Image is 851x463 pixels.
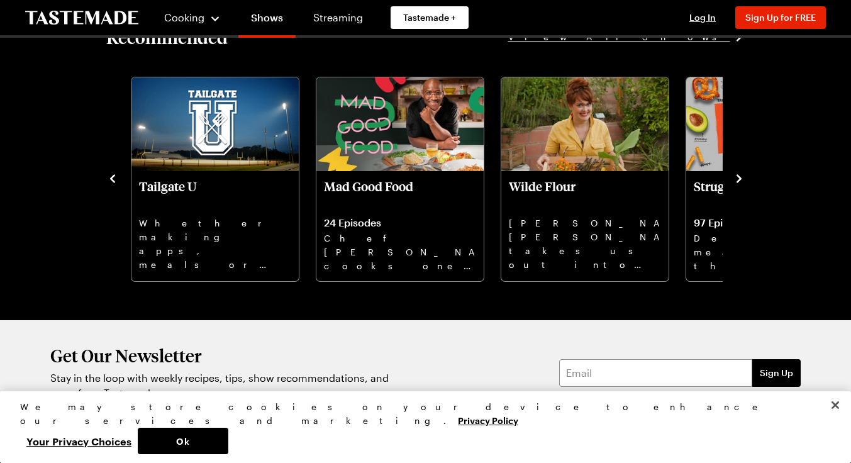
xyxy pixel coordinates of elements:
span: Sign Up [760,367,793,379]
a: Tailgate UTailgate UWhether making apps, meals or desserts, incorporating unexpected flavors can ... [130,77,298,281]
button: navigate to previous item [106,170,119,186]
img: Mad Good Food [316,77,484,172]
span: Cooking [164,11,204,23]
button: Sign Up [752,359,801,387]
a: Wilde FlourWilde Flour[PERSON_NAME] [PERSON_NAME] takes us out into the world to discover the sci... [500,77,667,281]
p: 24 Episodes [324,216,476,229]
span: Log In [689,12,716,23]
a: Shows [238,3,296,38]
p: [PERSON_NAME] [PERSON_NAME] takes us out into the world to discover the science, art & magic of r... [509,216,661,272]
p: Delicious meals that won't break the bank. [694,231,846,272]
div: 5 / 10 [129,74,314,282]
a: Mad Good FoodMad Good Food24 EpisodesChef [PERSON_NAME] cooks one of his signature family meals a... [315,77,482,281]
p: Stay in the loop with weekly recipes, tips, show recommendations, and more from Tastemade. [50,371,396,401]
a: More information about your privacy, opens in a new tab [458,414,518,426]
button: Close [821,391,849,419]
span: Tastemade + [403,11,456,24]
button: navigate to next item [733,170,745,186]
h2: Get Our Newsletter [50,345,396,365]
button: Ok [138,428,228,454]
button: Log In [677,11,728,24]
button: Your Privacy Choices [20,428,138,454]
p: Mad Good Food [324,179,476,209]
div: 7 / 10 [499,74,684,282]
div: Privacy [20,400,820,454]
input: Email [559,359,752,387]
button: Sign Up for FREE [735,6,826,29]
a: Tastemade + [391,6,469,29]
p: Wilde Flour [509,179,661,209]
div: 6 / 10 [314,74,499,282]
a: To Tastemade Home Page [25,11,138,25]
img: Tailgate U [131,77,299,172]
img: Wilde Flour [501,77,669,172]
p: Whether making apps, meals or desserts, incorporating unexpected flavors can make them even better. [139,216,291,272]
p: Struggle Meals [694,179,846,209]
p: 97 Episodes [694,216,846,229]
p: Chef [PERSON_NAME] cooks one of his signature family meals and then turns it into two unique meal... [324,231,476,272]
span: Sign Up for FREE [745,12,816,23]
p: Tailgate U [139,179,291,209]
button: Cooking [164,3,221,33]
div: We may store cookies on your device to enhance our services and marketing. [20,400,820,428]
